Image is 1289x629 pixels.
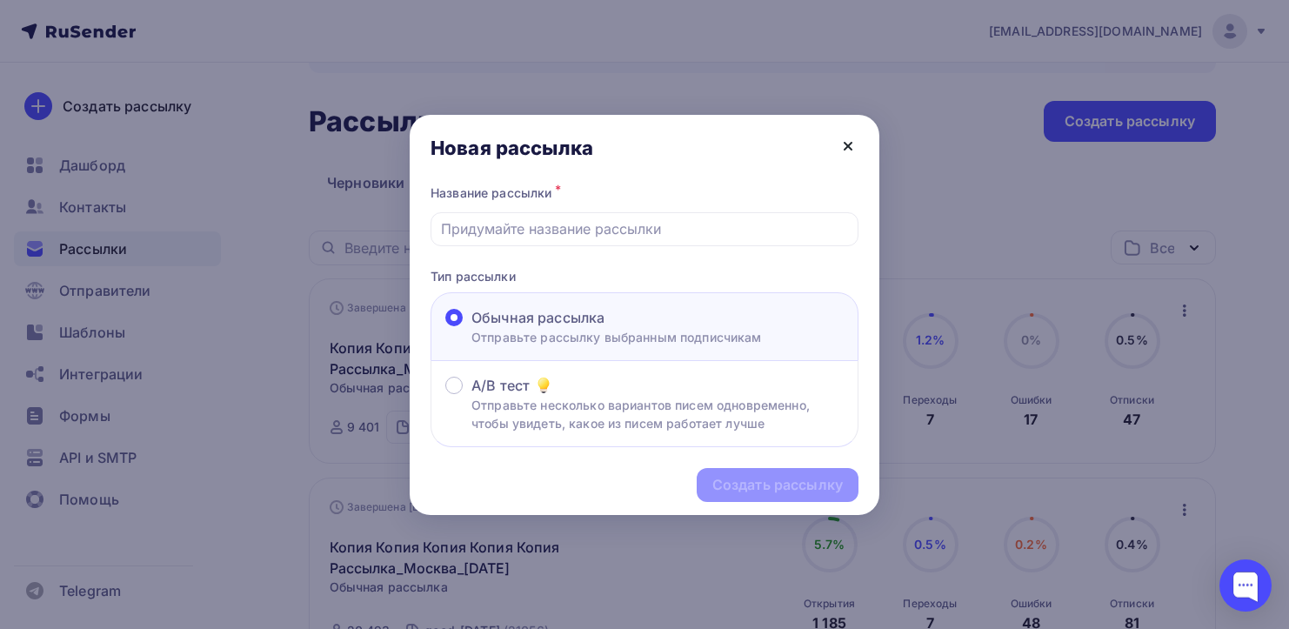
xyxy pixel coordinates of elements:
div: Новая рассылка [431,136,593,160]
div: Название рассылки [431,181,858,205]
span: Обычная рассылка [471,307,604,328]
p: Отправьте несколько вариантов писем одновременно, чтобы увидеть, какое из писем работает лучше [471,396,844,432]
span: A/B тест [471,375,530,396]
input: Придумайте название рассылки [441,218,849,239]
p: Тип рассылки [431,267,858,285]
p: Отправьте рассылку выбранным подписчикам [471,328,762,346]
